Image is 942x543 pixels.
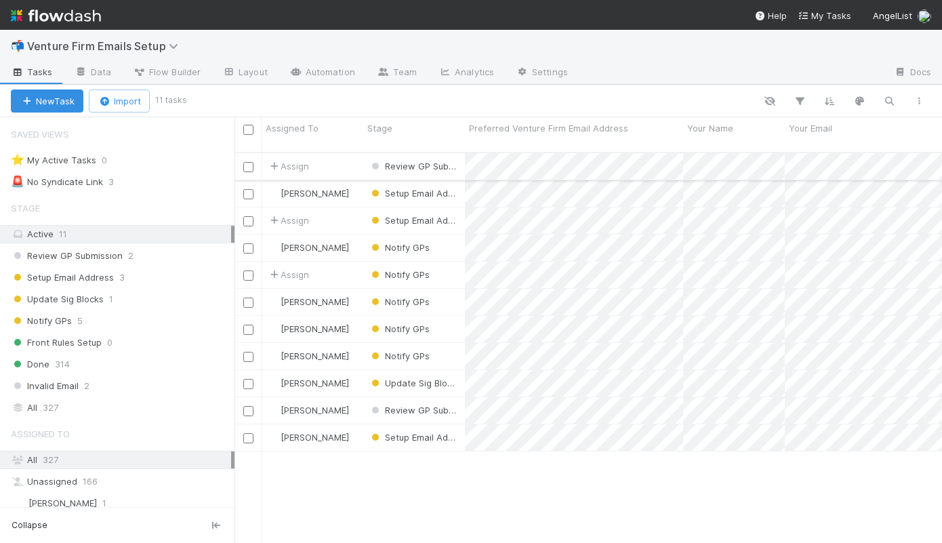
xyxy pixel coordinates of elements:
img: avatar_18c010e4-930e-4480-823a-7726a265e9dd.png [11,496,24,510]
span: [PERSON_NAME] [28,498,97,508]
div: No Syndicate Link [11,174,103,190]
span: Venture Firm Emails Setup [27,39,185,53]
span: Notify GPs [369,350,430,361]
span: Front Rules Setup [11,334,102,351]
span: 327 [43,454,58,465]
img: avatar_18c010e4-930e-4480-823a-7726a265e9dd.png [268,432,279,443]
div: Review GP Submission [369,159,458,173]
span: Done [11,356,49,373]
span: Notify GPs [369,296,430,307]
span: 0 [107,334,112,351]
span: Update Sig Blocks [11,291,104,308]
a: My Tasks [798,9,851,22]
span: 327 [43,399,58,416]
div: All [11,451,231,468]
a: Data [64,62,122,84]
div: [PERSON_NAME] [267,241,349,254]
span: [PERSON_NAME] [281,188,349,199]
span: ⭐ [11,154,24,165]
span: Assign [267,214,309,227]
span: Assign [267,159,309,173]
div: Unassigned [11,473,231,490]
a: Automation [279,62,366,84]
a: Settings [505,62,579,84]
span: 🚨 [11,176,24,187]
span: 5 [77,313,83,329]
span: Invalid Email [11,378,79,395]
span: Review GP Submission [11,247,123,264]
div: [PERSON_NAME] [267,349,349,363]
span: Update Sig Blocks [369,378,462,388]
img: avatar_d1f4bd1b-0b26-4d9b-b8ad-69b413583d95.png [918,9,931,23]
span: 3 [108,174,127,190]
span: AngelList [873,10,912,21]
span: [PERSON_NAME] [281,378,349,388]
span: Assigned To [266,121,319,135]
img: avatar_8fe3758e-7d23-4e6b-a9f5-b81892974716.png [268,188,279,199]
div: [PERSON_NAME] [267,295,349,308]
div: Notify GPs [369,295,430,308]
a: Team [366,62,428,84]
img: avatar_462714f4-64db-4129-b9df-50d7d164b9fc.png [268,350,279,361]
div: [PERSON_NAME] [267,322,349,336]
div: Setup Email Address [369,430,458,444]
input: Toggle Row Selected [243,162,253,172]
div: Notify GPs [369,241,430,254]
span: Your Name [687,121,733,135]
span: 166 [83,473,98,490]
div: All [11,399,231,416]
span: 2 [128,247,134,264]
span: Assign [267,268,309,281]
div: Notify GPs [369,349,430,363]
span: 📬 [11,40,24,52]
button: NewTask [11,89,83,113]
div: Update Sig Blocks [369,376,458,390]
span: Review GP Submission [369,405,480,416]
div: Active [11,226,231,243]
input: Toggle Row Selected [243,379,253,389]
button: Import [89,89,150,113]
a: Layout [211,62,279,84]
div: My Active Tasks [11,152,96,169]
span: 1 [102,495,106,512]
span: Assigned To [11,420,70,447]
span: 11 [59,228,67,239]
input: Toggle Row Selected [243,352,253,362]
span: Setup Email Address [369,432,472,443]
span: 314 [55,356,70,373]
span: Preferred Venture Firm Email Address [469,121,628,135]
span: 3 [119,269,125,286]
span: Notify GPs [369,242,430,253]
span: 0 [102,152,121,169]
span: My Tasks [798,10,851,21]
span: Notify GPs [11,313,72,329]
span: Setup Email Address [369,215,472,226]
span: Notify GPs [369,323,430,334]
span: Flow Builder [133,65,201,79]
span: Tasks [11,65,53,79]
div: Setup Email Address [369,214,458,227]
input: Toggle Row Selected [243,189,253,199]
span: Collapse [12,519,47,531]
a: Docs [883,62,942,84]
span: 1 [109,291,113,308]
span: Your Email [789,121,832,135]
img: avatar_e764f80f-affb-48ed-b536-deace7b998a7.png [268,242,279,253]
input: Toggle Row Selected [243,406,253,416]
div: Notify GPs [369,268,430,281]
span: 2 [84,378,89,395]
a: Flow Builder [122,62,211,84]
input: Toggle Row Selected [243,433,253,443]
img: avatar_462714f4-64db-4129-b9df-50d7d164b9fc.png [268,296,279,307]
div: [PERSON_NAME] [267,403,349,417]
span: Review GP Submission [369,161,480,172]
span: [PERSON_NAME] [281,350,349,361]
span: [PERSON_NAME] [281,242,349,253]
div: [PERSON_NAME] [267,376,349,390]
a: Analytics [428,62,505,84]
small: 11 tasks [155,94,187,106]
img: avatar_e764f80f-affb-48ed-b536-deace7b998a7.png [268,405,279,416]
span: [PERSON_NAME] [281,296,349,307]
div: Setup Email Address [369,186,458,200]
